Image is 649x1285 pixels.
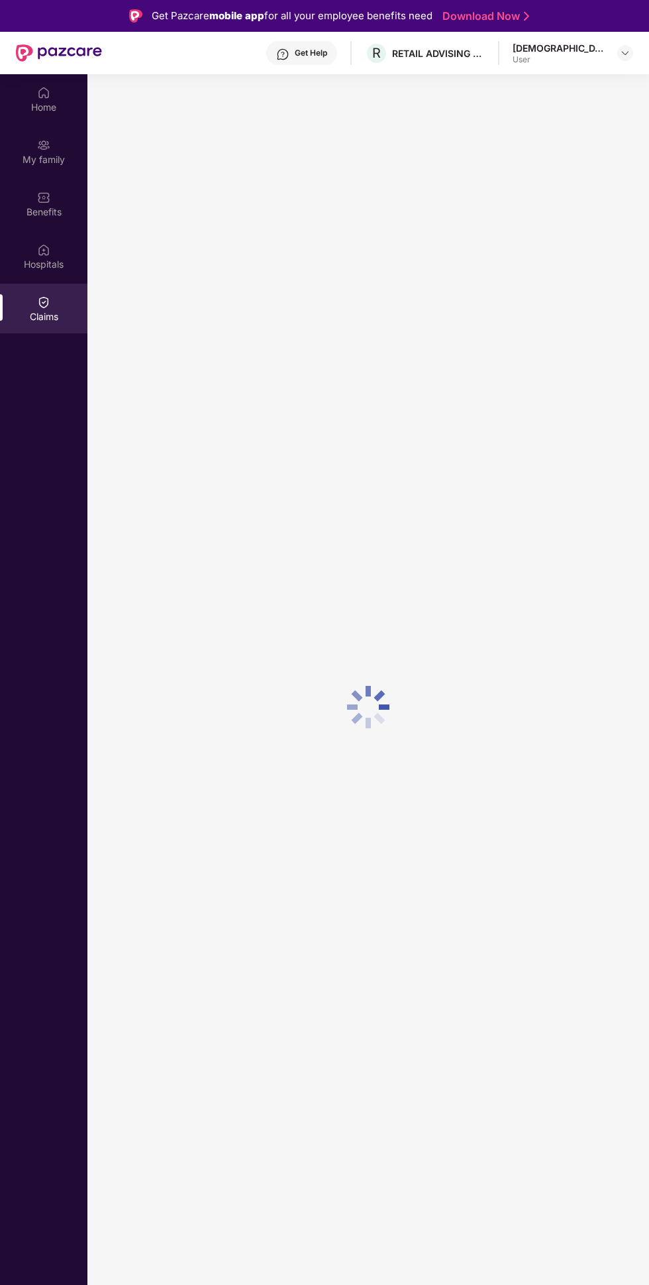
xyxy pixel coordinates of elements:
img: svg+xml;base64,PHN2ZyBpZD0iQmVuZWZpdHMiIHhtbG5zPSJodHRwOi8vd3d3LnczLm9yZy8yMDAwL3N2ZyIgd2lkdGg9Ij... [37,191,50,204]
strong: mobile app [209,9,264,22]
img: Logo [129,9,142,23]
img: Stroke [524,9,529,23]
span: R [372,45,381,61]
img: svg+xml;base64,PHN2ZyBpZD0iSG9tZSIgeG1sbnM9Imh0dHA6Ly93d3cudzMub3JnLzIwMDAvc3ZnIiB3aWR0aD0iMjAiIG... [37,86,50,99]
img: svg+xml;base64,PHN2ZyBpZD0iQ2xhaW0iIHhtbG5zPSJodHRwOi8vd3d3LnczLm9yZy8yMDAwL3N2ZyIgd2lkdGg9IjIwIi... [37,296,50,309]
div: User [513,54,605,65]
div: Get Pazcare for all your employee benefits need [152,8,432,24]
img: New Pazcare Logo [16,44,102,62]
div: RETAIL ADVISING SERVICES LLP [392,47,485,60]
img: svg+xml;base64,PHN2ZyBpZD0iSG9zcGl0YWxzIiB4bWxucz0iaHR0cDovL3d3dy53My5vcmcvMjAwMC9zdmciIHdpZHRoPS... [37,243,50,256]
div: [DEMOGRAPHIC_DATA] [513,42,605,54]
img: svg+xml;base64,PHN2ZyBpZD0iRHJvcGRvd24tMzJ4MzIiIHhtbG5zPSJodHRwOi8vd3d3LnczLm9yZy8yMDAwL3N2ZyIgd2... [620,48,630,58]
a: Download Now [442,9,525,23]
img: svg+xml;base64,PHN2ZyBpZD0iSGVscC0zMngzMiIgeG1sbnM9Imh0dHA6Ly93d3cudzMub3JnLzIwMDAvc3ZnIiB3aWR0aD... [276,48,289,61]
img: svg+xml;base64,PHN2ZyB3aWR0aD0iMjAiIGhlaWdodD0iMjAiIHZpZXdCb3g9IjAgMCAyMCAyMCIgZmlsbD0ibm9uZSIgeG... [37,139,50,152]
div: Get Help [295,48,327,58]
